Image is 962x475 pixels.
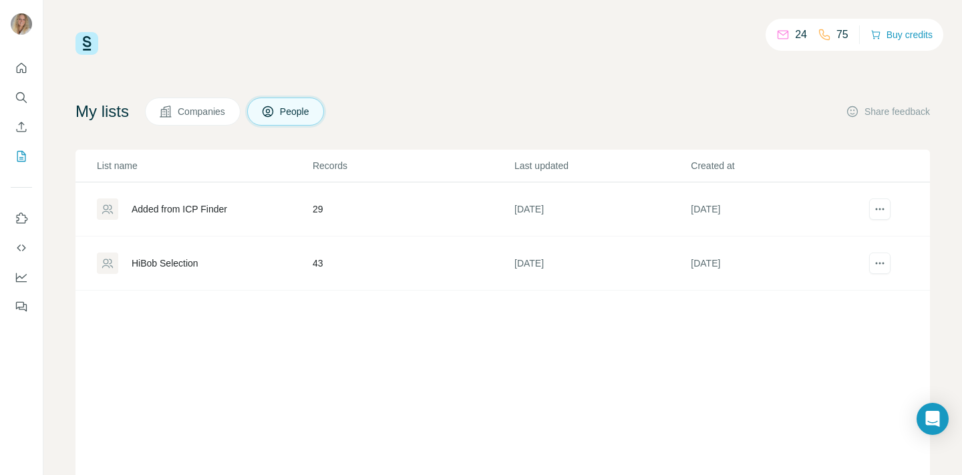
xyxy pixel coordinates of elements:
[690,236,866,291] td: [DATE]
[312,236,514,291] td: 43
[514,236,690,291] td: [DATE]
[869,198,891,220] button: actions
[313,159,513,172] p: Records
[11,13,32,35] img: Avatar
[75,32,98,55] img: Surfe Logo
[846,105,930,118] button: Share feedback
[132,257,198,270] div: HiBob Selection
[11,206,32,230] button: Use Surfe on LinkedIn
[690,182,866,236] td: [DATE]
[97,159,311,172] p: List name
[691,159,866,172] p: Created at
[11,236,32,260] button: Use Surfe API
[795,27,807,43] p: 24
[917,403,949,435] div: Open Intercom Messenger
[280,105,311,118] span: People
[132,202,227,216] div: Added from ICP Finder
[11,115,32,139] button: Enrich CSV
[312,182,514,236] td: 29
[514,159,689,172] p: Last updated
[178,105,226,118] span: Companies
[11,144,32,168] button: My lists
[514,182,690,236] td: [DATE]
[11,86,32,110] button: Search
[75,101,129,122] h4: My lists
[11,265,32,289] button: Dashboard
[11,56,32,80] button: Quick start
[836,27,848,43] p: 75
[870,25,933,44] button: Buy credits
[869,253,891,274] button: actions
[11,295,32,319] button: Feedback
